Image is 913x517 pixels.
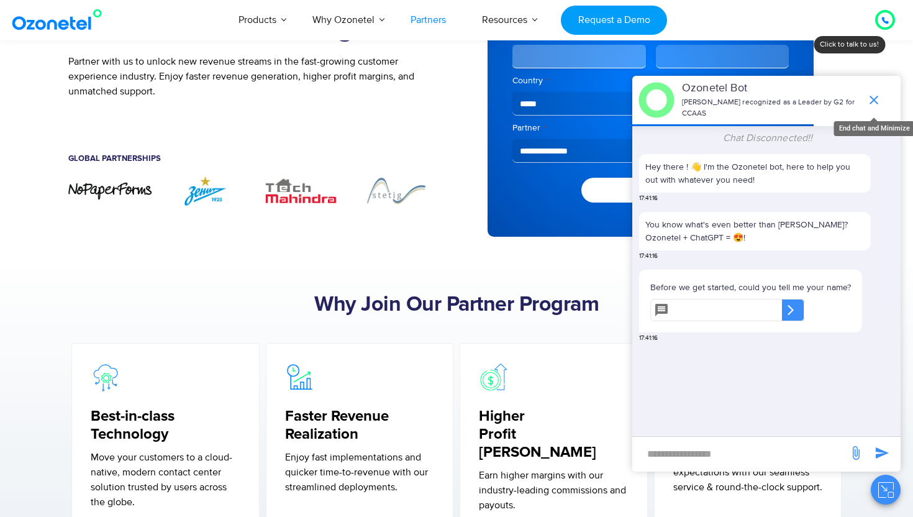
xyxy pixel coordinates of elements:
[355,175,438,206] img: Stetig
[260,175,343,206] div: 3 / 7
[164,175,247,206] div: 2 / 7
[164,175,247,206] img: ZENIT
[639,252,658,261] span: 17:41:16
[68,175,438,206] div: Image Carousel
[355,175,438,206] div: 4 / 7
[512,75,789,87] label: Country
[639,194,658,203] span: 17:41:16
[68,181,152,201] div: 1 / 7
[68,54,438,99] p: Partner with us to unlock new revenue streams in the fast-growing customer experience industry. E...
[843,441,868,465] span: send message
[260,175,343,206] img: TechMahindra
[68,293,845,318] h2: Why Join Our Partner Program
[638,82,675,118] img: header
[871,475,901,505] button: Close chat
[285,408,435,444] h5: Faster Revenue Realization
[91,450,240,510] p: Move your customers to a cloud-native, modern contact center solution trusted by users across the...
[479,468,629,513] p: Earn higher margins with our industry-leading commissions and payouts.
[285,450,435,495] p: Enjoy fast implementations and quicker time-to-revenue with our streamlined deployments.
[682,97,860,119] p: [PERSON_NAME] recognized as a Leader by G2 for CCAAS
[68,155,438,163] h5: Global Partnerships
[645,218,865,244] p: You know what's even better than [PERSON_NAME]? Ozonetel + ChatGPT = 😍!
[723,132,813,144] span: Chat Disconnected!!
[870,441,894,465] span: send message
[512,122,789,134] label: Partner
[479,408,629,461] h5: Higher Profit [PERSON_NAME]
[639,334,658,343] span: 17:41:16
[682,80,860,97] p: Ozonetel Bot
[91,408,240,444] h5: Best-in-class Technology
[561,6,667,35] a: Request a Demo
[68,181,152,201] img: nopaperforms
[650,281,851,294] p: Before we get started, could you tell me your name?
[861,88,886,112] span: end chat or minimize
[645,160,865,186] p: Hey there ! 👋 I'm the Ozonetel bot, here to help you out with whatever you need!
[638,443,842,465] div: new-msg-input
